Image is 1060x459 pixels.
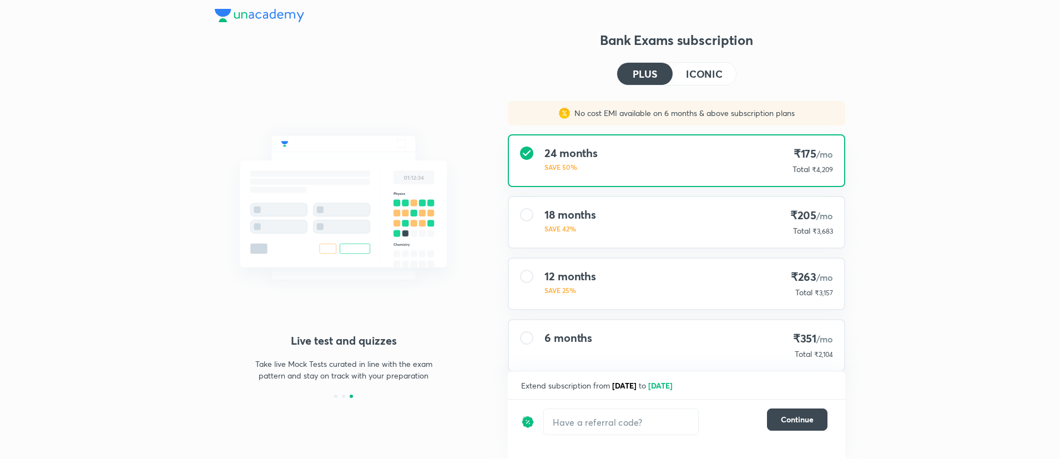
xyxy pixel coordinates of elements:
[633,69,657,79] h4: PLUS
[767,408,827,431] button: Continue
[544,285,596,295] p: SAVE 25%
[781,414,814,425] span: Continue
[521,408,534,435] img: discount
[673,63,736,85] button: ICONIC
[570,108,795,119] p: No cost EMI available on 6 months & above subscription plans
[215,332,472,349] h4: Live test and quizzes
[790,331,833,346] h4: ₹351
[812,227,833,235] span: ₹3,683
[795,349,812,360] p: Total
[816,333,833,345] span: /mo
[544,208,596,221] h4: 18 months
[793,225,810,236] p: Total
[544,147,598,160] h4: 24 months
[544,270,596,283] h4: 12 months
[814,350,833,359] span: ₹2,104
[544,331,592,345] h4: 6 months
[617,63,673,85] button: PLUS
[788,147,833,162] h4: ₹175
[612,380,637,391] span: [DATE]
[793,164,810,175] p: Total
[544,409,698,435] input: Have a referral code?
[816,271,833,283] span: /mo
[816,148,833,160] span: /mo
[215,111,472,304] img: mock_test_quizes_521a5f770e.svg
[544,224,596,234] p: SAVE 42%
[686,69,723,79] h4: ICONIC
[521,380,675,391] span: Extend subscription from to
[544,162,598,172] p: SAVE 50%
[789,208,833,223] h4: ₹205
[795,287,812,298] p: Total
[499,381,854,390] p: To be paid as a one-time payment
[816,210,833,221] span: /mo
[559,108,570,119] img: sales discount
[648,380,673,391] span: [DATE]
[508,31,845,49] h3: Bank Exams subscription
[215,9,304,22] img: Company Logo
[247,358,440,381] p: Take live Mock Tests curated in line with the exam pattern and stay on track with your preparation
[815,289,833,297] span: ₹3,157
[791,270,833,285] h4: ₹263
[812,165,833,174] span: ₹4,209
